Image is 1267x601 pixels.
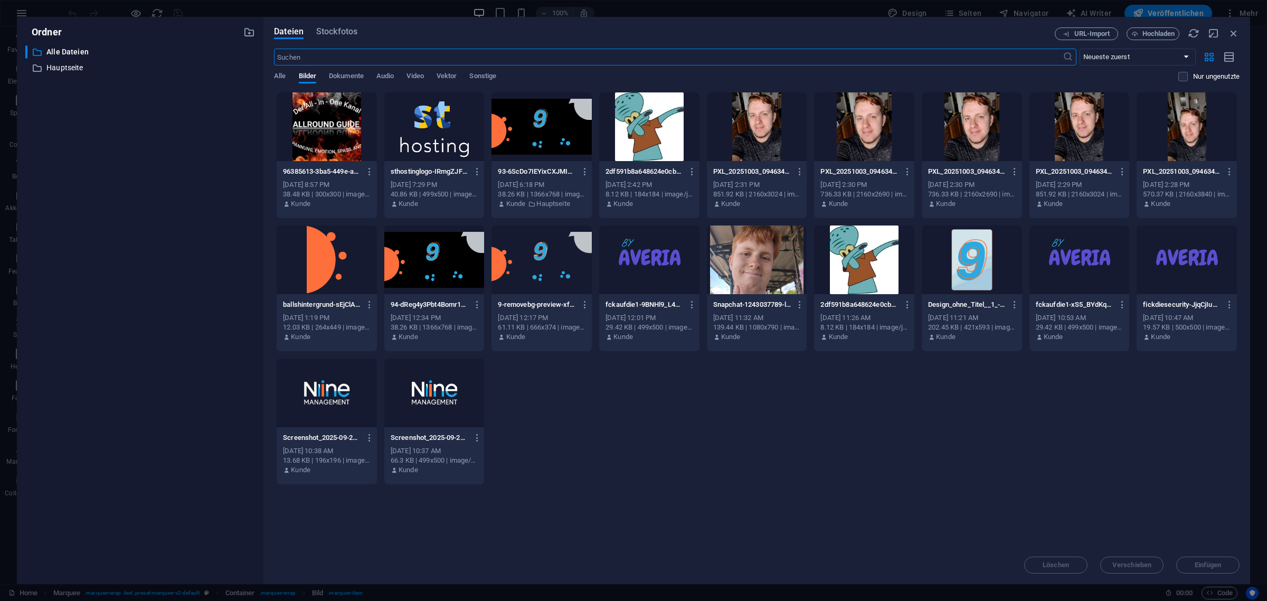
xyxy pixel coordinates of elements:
div: 851.92 KB | 2160x3024 | image/jpeg [713,190,801,199]
div: 12.03 KB | 264x449 | image/png [283,323,371,332]
div: [DATE] 2:28 PM [1143,180,1231,190]
div: 38.26 KB | 1366x768 | image/png [498,190,585,199]
p: PXL_20251003_0946340712-aqqLdofnzVRSOoAjNHvFJw.jpg [820,167,898,176]
p: PXL_20251003_0946340712-fihkSsFBQhAytLVCCNxcdw.jpg [928,167,1006,176]
p: Zeigt nur Dateien an, die nicht auf der Website verwendet werden. Dateien, die während dieser Sit... [1193,72,1240,81]
div: 202.45 KB | 421x593 | image/png [928,323,1016,332]
div: [DATE] 2:42 PM [606,180,693,190]
div: Hauptseite [25,61,255,74]
p: Hauptseite [46,62,235,74]
div: 66.3 KB | 499x500 | image/png [391,456,478,465]
p: Kunde [1044,332,1063,342]
div: [DATE] 10:53 AM [1036,313,1123,323]
p: 2df591b8a648624e0cbd1048c2c46c322533abb8_full-t5o9-TLwk0GffqXgJqf1uw.jpg [606,167,683,176]
p: Hauptseite [536,199,570,209]
div: 8.12 KB | 184x184 | image/jpeg [820,323,908,332]
p: Screenshot_2025-09-28_110026-removebg-previewnew-hRaormmHwkgULC0CXYFISA.png [391,433,468,443]
div: 38.26 KB | 1366x768 | image/png [391,323,478,332]
div: [DATE] 12:17 PM [498,313,585,323]
button: URL-Import [1055,27,1118,40]
div: 736.33 KB | 2160x2690 | image/jpeg [928,190,1016,199]
span: Stockfotos [316,25,357,38]
p: Kunde [936,332,956,342]
div: [DATE] 8:57 PM [283,180,371,190]
p: 96385613-3ba5-449e-a499-3c4a2f0bb056-profile_image-300x300-I0xMxDy8tkRXY758H4_IAg.jpeg [283,167,361,176]
div: 40.86 KB | 499x500 | image/png [391,190,478,199]
span: Alle [274,70,286,84]
div: [DATE] 10:38 AM [283,446,371,456]
p: 94-dReg4y3Pbt4Bomr179xBOg.png [391,300,468,309]
p: Ordner [25,25,62,39]
div: [DATE] 10:47 AM [1143,313,1231,323]
p: Kunde [613,332,633,342]
p: Kunde [291,332,310,342]
p: 93-6ScDo7IEYixCXJMIea8zRg.png [498,167,575,176]
span: Dokumente [329,70,364,84]
div: 851.92 KB | 2160x3024 | image/jpeg [1036,190,1123,199]
p: Kunde [829,332,848,342]
div: [DATE] 2:29 PM [1036,180,1123,190]
span: Dateien [274,25,304,38]
div: 38.48 KB | 300x300 | image/jpeg [283,190,371,199]
div: ​ [25,45,27,59]
div: [DATE] 12:01 PM [606,313,693,323]
span: Vektor [437,70,457,84]
p: Kunde [1151,199,1170,209]
p: Kunde [399,465,418,475]
i: Neuen Ordner erstellen [243,26,255,38]
p: PXL_20251003_0946340712-lvWcFIUm_vML7olcEMpTDA.jpg [1143,167,1221,176]
p: ballshintergrund-sEjClAbQjgPJ8CEInpweZQ.png [283,300,361,309]
span: Audio [376,70,394,84]
div: [DATE] 10:37 AM [391,446,478,456]
p: Kunde [291,199,310,209]
div: 19.57 KB | 500x500 | image/png [1143,323,1231,332]
p: Kunde [1044,199,1063,209]
p: Kunde [399,332,418,342]
p: 2df591b8a648624e0cbd1048c2c46c322533abb8_full-XNfFkmdnQLT13fy1OJq_iQ.jpg [820,300,898,309]
p: Kunde [829,199,848,209]
span: URL-Import [1074,31,1110,37]
span: Sonstige [469,70,496,84]
p: Design_ohne_Titel__1_-removebg-preview-PP97KHVL8dZR17IO9kRkvg.png [928,300,1006,309]
div: 8.12 KB | 184x184 | image/jpeg [606,190,693,199]
p: Kunde [721,332,741,342]
div: [DATE] 2:30 PM [820,180,908,190]
p: Kunde [291,465,310,475]
div: Von: Kunde | Ordner: Hauptseite [498,199,585,209]
p: sthostinglogo-IRmgZJFTc9z2SrLWMjAuog.png [391,167,468,176]
div: 61.11 KB | 666x374 | image/png [498,323,585,332]
p: Kunde [1151,332,1170,342]
span: Video [406,70,423,84]
div: [DATE] 2:30 PM [928,180,1016,190]
i: Neu laden [1188,27,1199,39]
p: Kunde [399,199,418,209]
div: 570.37 KB | 2160x3840 | image/jpeg [1143,190,1231,199]
p: PXL_20251003_0946340712-ZJzD95qwyS7jzaC1ONCUbA.jpg [1036,167,1113,176]
span: Bilder [299,70,317,84]
div: [DATE] 2:31 PM [713,180,801,190]
input: Suchen [274,49,1062,65]
div: 736.33 KB | 2160x2690 | image/jpeg [820,190,908,199]
p: fickdiesecurity-JjqCjIuPn71OmHR3JDuQ4w.png [1143,300,1221,309]
div: [DATE] 11:32 AM [713,313,801,323]
p: Screenshot_2025-09-28_110026-removebg-previewnew-hRaormmHwkgULC0CXYFISA-pOtejbOrglXllRjBpc-c9A.png [283,433,361,443]
p: fckaufdie1-xS5_BYdKqfZmL_Ct8AaXBw.png [1036,300,1113,309]
p: Snapchat-1243037789-l_9Z5SdSKioi-xWBfVffBg.jpg [713,300,791,309]
div: 29.42 KB | 499x500 | image/png [1036,323,1123,332]
i: Minimieren [1208,27,1219,39]
div: [DATE] 12:34 PM [391,313,478,323]
p: 9-removebg-preview-xfABw9Xm_fPcT1-WtJ2lKg.png [498,300,575,309]
p: Kunde [613,199,633,209]
i: Schließen [1228,27,1240,39]
button: Hochladen [1127,27,1179,40]
div: [DATE] 7:29 PM [391,180,478,190]
div: [DATE] 11:21 AM [928,313,1016,323]
p: PXL_20251003_0946340712-c9hzgtbzy7745PZvMEEOag.jpg [713,167,791,176]
div: [DATE] 1:19 PM [283,313,371,323]
p: Alle Dateien [46,46,235,58]
p: Kunde [506,332,526,342]
p: Kunde [721,199,741,209]
div: 29.42 KB | 499x500 | image/png [606,323,693,332]
p: Kunde [506,199,526,209]
p: fckaufdie1-9BNHl9_L4BfNKbRZBE4Ryg.png [606,300,683,309]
